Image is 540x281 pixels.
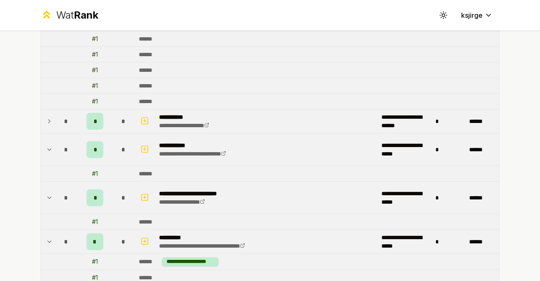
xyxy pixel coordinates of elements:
span: ksjirge [461,10,483,20]
span: Rank [74,9,98,21]
div: # 1 [92,35,98,43]
div: # 1 [92,97,98,106]
div: # 1 [92,66,98,74]
div: # 1 [92,169,98,178]
button: ksjirge [454,8,499,23]
div: # 1 [92,50,98,59]
div: # 1 [92,257,98,266]
div: # 1 [92,218,98,226]
a: WatRank [40,8,98,22]
div: # 1 [92,82,98,90]
div: Wat [56,8,98,22]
